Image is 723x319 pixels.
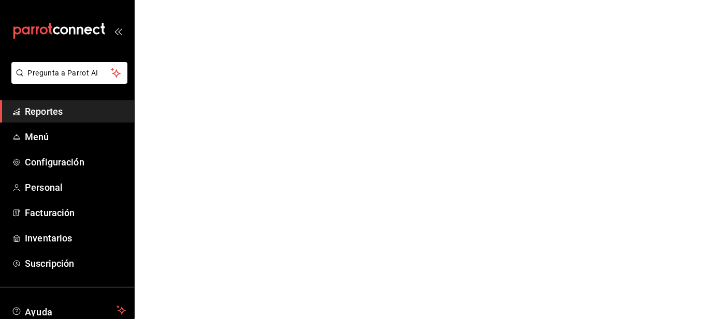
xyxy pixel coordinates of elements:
[7,75,127,86] a: Pregunta a Parrot AI
[25,304,112,316] span: Ayuda
[114,27,122,35] button: open_drawer_menu
[25,155,126,169] span: Configuración
[25,206,126,220] span: Facturación
[28,68,111,79] span: Pregunta a Parrot AI
[25,104,126,118] span: Reportes
[25,231,126,245] span: Inventarios
[25,180,126,194] span: Personal
[25,130,126,144] span: Menú
[11,62,127,84] button: Pregunta a Parrot AI
[25,256,126,270] span: Suscripción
